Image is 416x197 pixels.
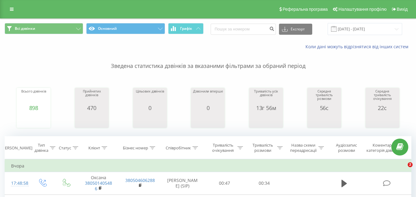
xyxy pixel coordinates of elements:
[86,23,165,34] button: Основний
[283,7,328,12] span: Реферальна програма
[136,105,164,111] div: 0
[395,162,410,177] iframe: Intercom live chat
[160,172,205,195] td: [PERSON_NAME] (SIP)
[59,145,71,151] div: Статус
[251,89,281,105] div: Тривалість усіх дзвінків
[309,89,340,105] div: Середня тривалість розмови
[85,180,112,191] a: 380501405486
[34,143,48,153] div: Тип дзвінка
[5,50,411,70] p: Зведена статистика дзвінків за вказаними фільтрами за обраний період
[250,143,276,153] div: Тривалість розмови
[21,105,46,111] div: 898
[166,145,191,151] div: Співробітник
[193,105,223,111] div: 0
[251,105,281,111] div: 13г 56м
[136,89,164,105] div: Цільових дзвінків
[205,172,244,195] td: 00:47
[168,23,204,34] button: Графік
[290,143,317,153] div: Назва схеми переадресації
[11,177,24,189] div: 17:48:58
[15,26,35,31] span: Всі дзвінки
[365,143,401,153] div: Коментар/категорія дзвінка
[397,7,408,12] span: Вихід
[88,145,100,151] div: Клієнт
[76,105,107,111] div: 470
[210,143,236,153] div: Тривалість очікування
[76,89,107,105] div: Прийнятих дзвінків
[193,89,223,105] div: Дзвонили вперше
[211,24,276,35] input: Пошук за номером
[338,7,386,12] span: Налаштування профілю
[123,145,148,151] div: Бізнес номер
[331,143,362,153] div: Аудіозапис розмови
[367,89,398,105] div: Середня тривалість очікування
[305,44,411,49] a: Коли дані можуть відрізнятися вiд інших систем
[21,89,46,105] div: Всього дзвінків
[180,26,192,31] span: Графік
[1,145,32,151] div: [PERSON_NAME]
[309,105,340,111] div: 56с
[408,162,413,167] span: 2
[5,160,411,172] td: Вчора
[78,172,119,195] td: Оксана
[125,177,155,183] a: 380504606288
[244,172,284,195] td: 00:34
[279,24,312,35] button: Експорт
[5,23,83,34] button: Всі дзвінки
[367,105,398,111] div: 22с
